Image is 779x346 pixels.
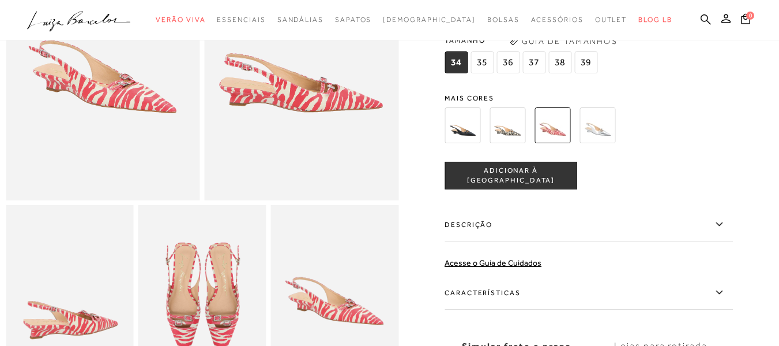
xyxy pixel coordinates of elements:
[217,9,265,31] a: categoryNavScreenReaderText
[746,12,754,20] span: 0
[487,16,520,24] span: Bolsas
[335,16,371,24] span: Sapatos
[445,166,577,186] span: ADICIONAR À [GEOGRAPHIC_DATA]
[487,9,520,31] a: categoryNavScreenReaderText
[277,16,323,24] span: Sandálias
[445,276,733,310] label: Características
[471,51,494,73] span: 35
[383,16,476,24] span: [DEMOGRAPHIC_DATA]
[496,51,520,73] span: 36
[156,16,205,24] span: Verão Viva
[506,32,621,50] button: Guia de Tamanhos
[638,9,672,31] a: BLOG LB
[548,51,571,73] span: 38
[445,107,480,143] img: SCARPIN SLINGBACK ANABELA EM COURO PRETO COM FIVELAS
[490,107,525,143] img: SCARPIN SLINGBACK ANABELA EM COURO ZEBRA PRETO COM FIVELAS
[531,9,584,31] a: categoryNavScreenReaderText
[579,107,615,143] img: SCARPIN SLINGBACK ANABELA EM METALIZADO PRATA COM FIVELAS
[217,16,265,24] span: Essenciais
[445,95,733,102] span: Mais cores
[445,32,600,49] span: Tamanho
[445,51,468,73] span: 34
[445,208,733,241] label: Descrição
[595,16,627,24] span: Outlet
[595,9,627,31] a: categoryNavScreenReaderText
[737,13,754,28] button: 0
[445,258,541,267] a: Acesse o Guia de Cuidados
[638,16,672,24] span: BLOG LB
[574,51,597,73] span: 39
[522,51,545,73] span: 37
[335,9,371,31] a: categoryNavScreenReaderText
[531,16,584,24] span: Acessórios
[445,162,577,189] button: ADICIONAR À [GEOGRAPHIC_DATA]
[156,9,205,31] a: categoryNavScreenReaderText
[277,9,323,31] a: categoryNavScreenReaderText
[383,9,476,31] a: noSubCategoriesText
[535,107,570,143] img: SCARPIN SLINGBACK ANABELA EM COURO ZEBRA VERMELHA COM FIVELAS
